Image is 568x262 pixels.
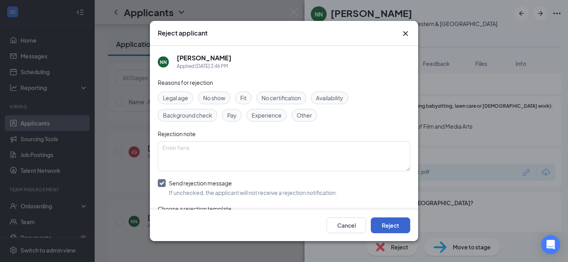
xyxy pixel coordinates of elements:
h5: [PERSON_NAME] [177,54,232,62]
span: No show [203,94,225,102]
span: Reasons for rejection [158,79,213,86]
button: Close [401,29,410,38]
span: Background check [163,111,212,120]
span: Pay [227,111,237,120]
span: Availability [316,94,343,102]
svg: Cross [401,29,410,38]
span: Experience [252,111,282,120]
div: Open Intercom Messenger [541,235,560,254]
h3: Reject applicant [158,29,207,37]
span: No certification [262,94,301,102]
span: Legal age [163,94,188,102]
button: Cancel [327,217,366,233]
span: Other [297,111,312,120]
div: Applied [DATE] 2:46 PM [177,62,232,70]
button: Reject [371,217,410,233]
span: Rejection note [158,130,196,137]
span: Choose a rejection template [158,205,232,212]
span: Fit [240,94,247,102]
div: NN [160,59,167,65]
